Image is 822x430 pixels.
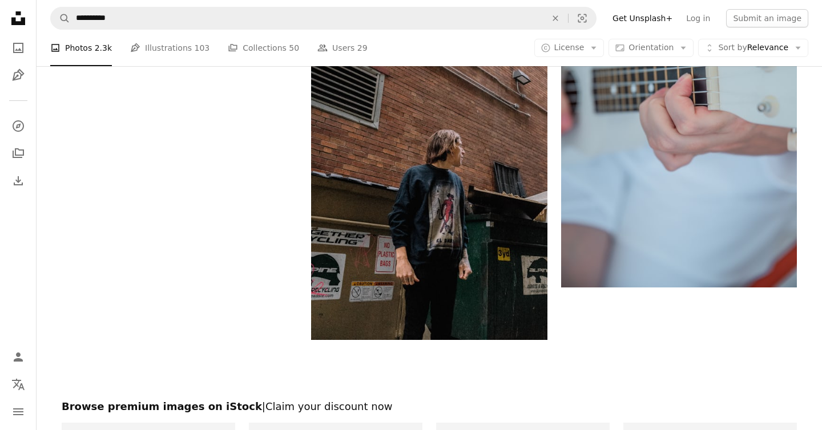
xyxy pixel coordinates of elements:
span: 50 [289,42,299,54]
a: Download History [7,169,30,192]
span: Orientation [628,43,674,52]
button: Submit an image [726,9,808,27]
a: Illustrations 103 [130,30,209,66]
span: 29 [357,42,368,54]
a: Log in / Sign up [7,346,30,368]
a: Photos [7,36,30,59]
button: License [534,39,605,57]
span: License [554,43,585,52]
button: Orientation [609,39,694,57]
span: 103 [195,42,210,54]
a: Illustrations [7,64,30,87]
a: Collections 50 [228,30,299,66]
form: Find visuals sitewide [50,7,597,30]
span: | Claim your discount now [262,400,393,412]
a: Home — Unsplash [7,7,30,32]
button: Menu [7,400,30,423]
a: Log in [679,9,717,27]
a: Users 29 [317,30,368,66]
button: Language [7,373,30,396]
button: Search Unsplash [51,7,70,29]
a: Collections [7,142,30,165]
button: Sort byRelevance [698,39,808,57]
span: Relevance [718,42,788,54]
a: man standing beside building and trash bin [311,155,547,165]
a: Get Unsplash+ [606,9,679,27]
a: Explore [7,115,30,137]
span: Sort by [718,43,747,52]
a: person playing ukulele [561,106,797,116]
button: Visual search [569,7,596,29]
h2: Browse premium images on iStock [62,400,797,413]
button: Clear [543,7,568,29]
